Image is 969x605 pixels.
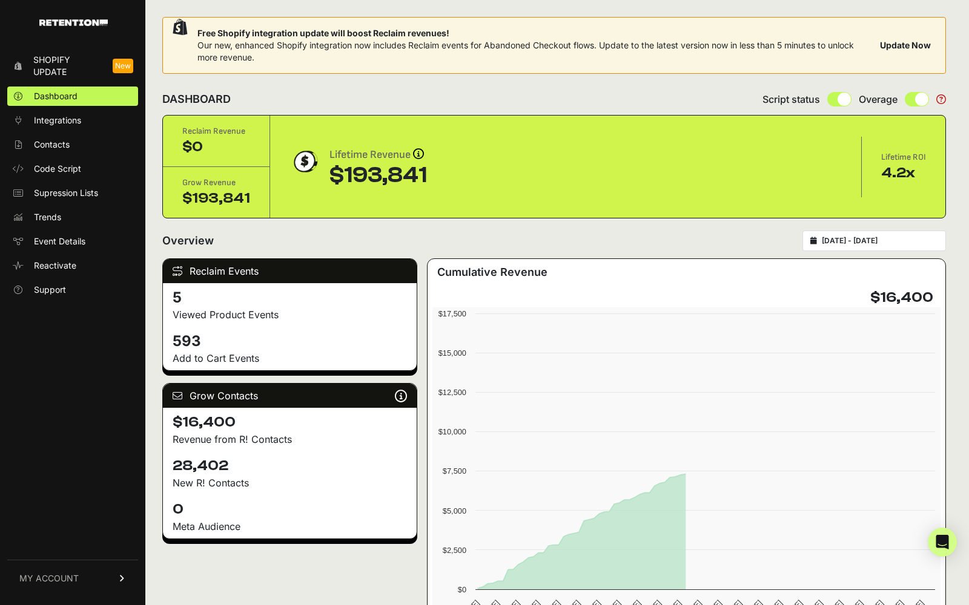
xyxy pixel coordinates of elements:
text: $7,500 [443,466,466,476]
div: $0 [182,137,250,157]
p: Revenue from R! Contacts [173,432,407,446]
h2: Overview [162,232,214,249]
span: Supression Lists [34,187,98,199]
div: Reclaim Revenue [182,125,250,137]
text: $10,000 [438,427,466,436]
h4: 0 [173,500,407,519]
div: Grow Revenue [182,177,250,189]
a: Integrations [7,111,138,130]
a: Reactivate [7,256,138,275]
div: 4.2x [881,163,926,183]
h2: DASHBOARD [162,91,231,108]
a: Supression Lists [7,183,138,203]
a: Event Details [7,232,138,251]
span: Trends [34,211,61,223]
span: Script status [762,92,820,106]
h4: 593 [173,332,407,351]
text: $17,500 [438,309,466,318]
text: $15,000 [438,348,466,358]
span: Dashboard [34,90,78,102]
a: MY ACCOUNT [7,560,138,597]
text: $12,500 [438,388,466,397]
div: $193,841 [182,189,250,208]
span: Code Script [34,163,81,175]
p: New R! Contacts [173,476,407,490]
div: Open Intercom Messenger [928,528,957,557]
div: Lifetime Revenue [329,146,427,163]
span: Contacts [34,139,70,151]
span: New [113,59,133,73]
h4: 28,402 [173,456,407,476]
text: $5,000 [443,506,466,515]
a: Shopify Update New [7,50,138,82]
span: Support [34,284,66,296]
span: Event Details [34,235,85,247]
p: Add to Cart Events [173,351,407,365]
a: Code Script [7,159,138,178]
span: Shopify Update [33,54,103,78]
text: $2,500 [443,546,466,555]
a: Trends [7,208,138,227]
h4: $16,400 [173,413,407,432]
div: Meta Audience [173,519,407,534]
a: Contacts [7,135,138,154]
span: Overage [859,92,898,106]
div: Grow Contacts [163,384,417,408]
span: Integrations [34,114,81,126]
img: Retention.com [39,19,108,26]
span: Reactivate [34,260,76,272]
img: dollar-coin-05c43ed7efb7bc0c12610022525b4bbbb207c7efeef5aecc26f025e68dcafac9.png [289,146,320,177]
p: Viewed Product Events [173,307,407,322]
h4: 5 [173,288,407,307]
button: Update Now [875,34,936,56]
span: Our new, enhanced Shopify integration now includes Reclaim events for Abandoned Checkout flows. U... [197,40,854,62]
h3: Cumulative Revenue [437,264,547,281]
span: Free Shopify integration update will boost Reclaim revenues! [197,27,875,39]
h4: $16,400 [870,288,933,307]
div: $193,841 [329,163,427,188]
a: Support [7,280,138,299]
span: MY ACCOUNT [19,572,79,584]
text: $0 [457,585,466,594]
div: Reclaim Events [163,259,417,283]
div: Lifetime ROI [881,151,926,163]
a: Dashboard [7,87,138,106]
